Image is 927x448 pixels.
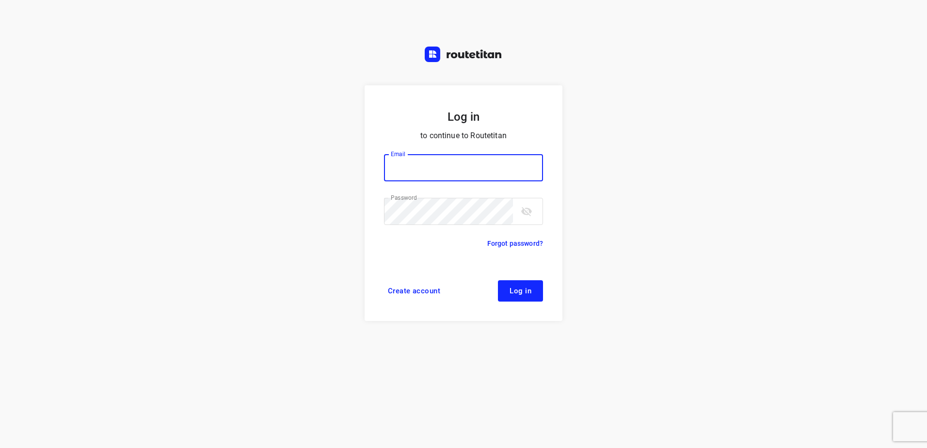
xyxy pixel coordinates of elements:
[498,280,543,302] button: Log in
[384,129,543,143] p: to continue to Routetitan
[388,287,440,295] span: Create account
[487,238,543,249] a: Forgot password?
[510,287,531,295] span: Log in
[517,202,536,221] button: toggle password visibility
[384,109,543,125] h5: Log in
[425,47,502,64] a: Routetitan
[425,47,502,62] img: Routetitan
[384,280,444,302] a: Create account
